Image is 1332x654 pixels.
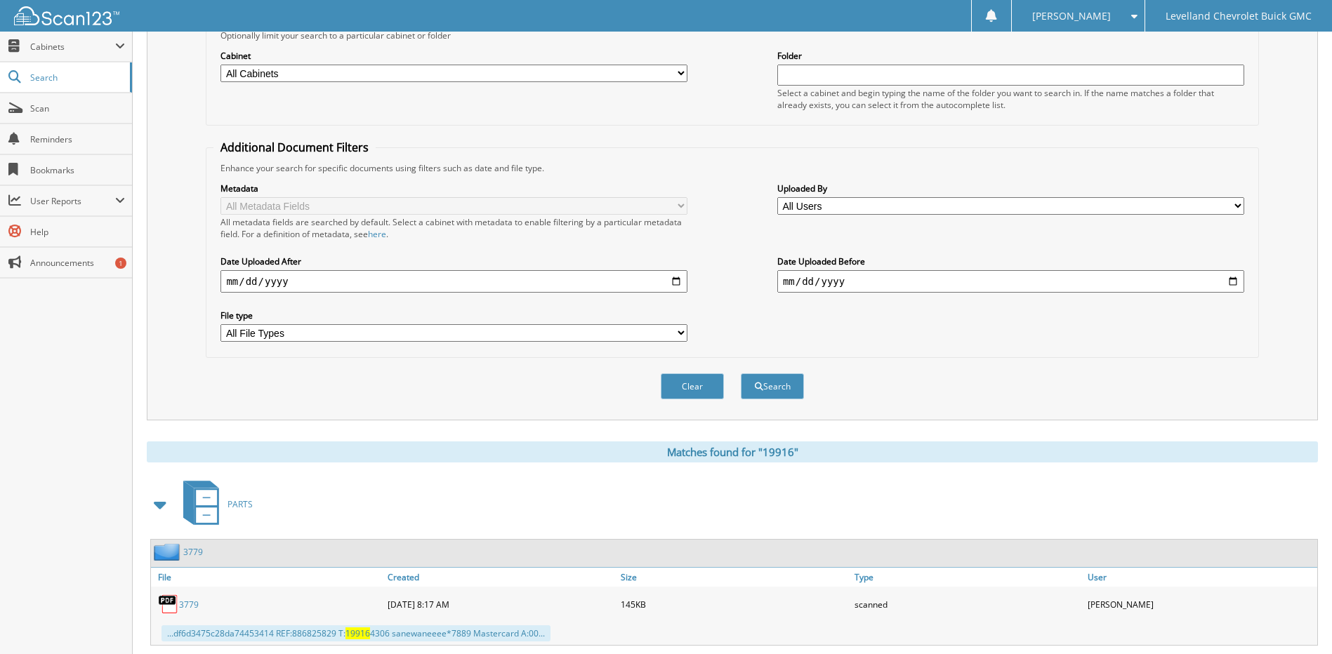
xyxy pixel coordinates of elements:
a: Created [384,568,617,587]
div: Matches found for "19916" [147,441,1318,462]
a: Type [851,568,1084,587]
input: start [220,270,687,293]
span: Cabinets [30,41,115,53]
label: Folder [777,50,1244,62]
span: Search [30,72,123,84]
input: end [777,270,1244,293]
a: 3779 [179,599,199,610]
label: Metadata [220,182,687,194]
div: [DATE] 8:17 AM [384,590,617,618]
button: Search [741,373,804,399]
div: Select a cabinet and begin typing the name of the folder you want to search in. If the name match... [777,87,1244,111]
img: folder2.png [154,543,183,561]
span: PARTS [228,498,253,510]
label: Date Uploaded After [220,255,687,267]
div: Optionally limit your search to a particular cabinet or folder [213,29,1251,41]
div: [PERSON_NAME] [1084,590,1317,618]
span: Announcements [30,257,125,269]
span: User Reports [30,195,115,207]
a: here [368,228,386,240]
span: Help [30,226,125,238]
a: 3779 [183,546,203,558]
div: scanned [851,590,1084,618]
a: Size [617,568,850,587]
span: Reminders [30,133,125,145]
label: Uploaded By [777,182,1244,194]
div: All metadata fields are searched by default. Select a cabinet with metadata to enable filtering b... [220,216,687,240]
span: Levelland Chevrolet Buick GMC [1166,12,1312,20]
img: scan123-logo-white.svg [14,6,119,25]
label: Cabinet [220,50,687,62]
label: Date Uploaded Before [777,255,1244,267]
img: PDF.png [158,594,179,615]
div: ...df6d3475c28da74453414 REF:886825829 T: 4306 sanewaneeee*7889 Mastercard A:00... [161,625,550,641]
span: Bookmarks [30,164,125,176]
span: [PERSON_NAME] [1032,12,1111,20]
div: 145KB [617,590,850,618]
div: 1 [115,258,126,269]
a: PARTS [175,476,253,532]
button: Clear [661,373,724,399]
a: File [151,568,384,587]
span: 19916 [345,627,370,639]
a: User [1084,568,1317,587]
label: File type [220,309,687,321]
span: Scan [30,102,125,114]
div: Enhance your search for specific documents using filters such as date and file type. [213,162,1251,174]
legend: Additional Document Filters [213,140,376,155]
